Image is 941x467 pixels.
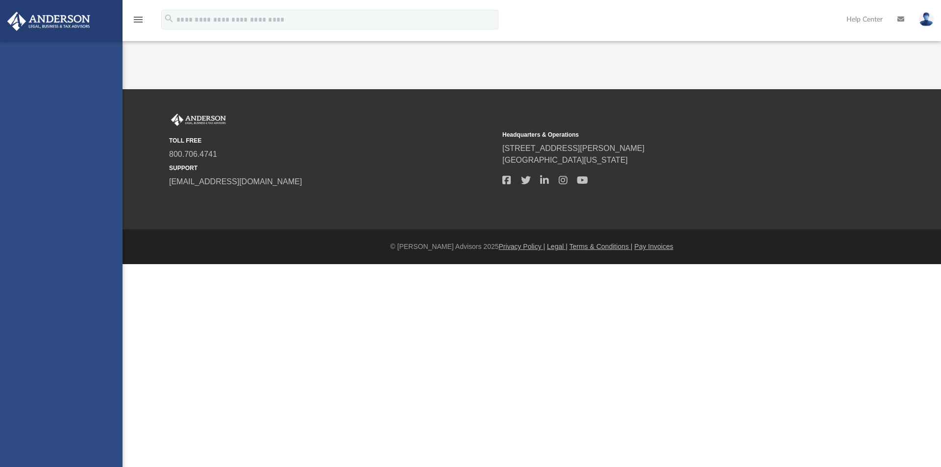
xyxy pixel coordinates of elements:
a: Legal | [547,243,568,250]
img: Anderson Advisors Platinum Portal [169,114,228,126]
a: [STREET_ADDRESS][PERSON_NAME] [502,144,644,152]
img: Anderson Advisors Platinum Portal [4,12,93,31]
a: menu [132,19,144,25]
a: 800.706.4741 [169,150,217,158]
a: Privacy Policy | [499,243,545,250]
small: TOLL FREE [169,136,495,145]
div: © [PERSON_NAME] Advisors 2025 [123,242,941,252]
i: search [164,13,174,24]
a: [GEOGRAPHIC_DATA][US_STATE] [502,156,628,164]
a: Terms & Conditions | [570,243,633,250]
a: Pay Invoices [634,243,673,250]
a: [EMAIL_ADDRESS][DOMAIN_NAME] [169,177,302,186]
small: SUPPORT [169,164,495,172]
img: User Pic [919,12,934,26]
small: Headquarters & Operations [502,130,829,139]
i: menu [132,14,144,25]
